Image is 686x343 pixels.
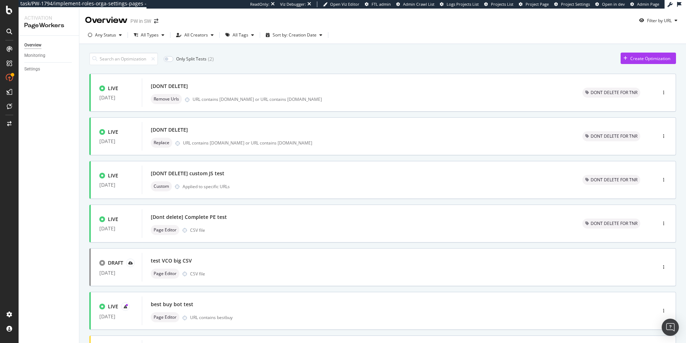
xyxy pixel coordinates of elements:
div: [DATE] [99,270,133,276]
span: FTL admin [372,1,391,7]
button: All Types [131,29,167,41]
div: Open Intercom Messenger [662,319,679,336]
div: Settings [24,65,40,73]
a: Overview [24,41,74,49]
div: Overview [24,41,41,49]
span: Projects List [491,1,513,7]
div: best buy bot test [151,301,193,308]
div: [DONT DELETE] custom JS test [151,170,224,177]
span: DONT DELETE FOR TNR [591,90,637,95]
span: Page Editor [154,315,177,319]
div: neutral label [582,219,640,229]
a: Logs Projects List [440,1,479,7]
div: CSV file [190,271,205,277]
div: Only Split Tests [176,56,207,62]
button: All Tags [223,29,257,41]
div: neutral label [582,131,640,141]
span: Page Editor [154,228,177,232]
div: [DATE] [99,95,133,101]
div: [DATE] [99,226,133,231]
div: arrow-right-arrow-left [154,19,158,24]
span: DONT DELETE FOR TNR [591,221,637,226]
div: URL contains [DOMAIN_NAME] or URL contains [DOMAIN_NAME] [193,96,565,102]
div: PW in SW [130,18,151,25]
a: Admin Page [630,1,659,7]
a: Project Settings [554,1,590,7]
span: Replace [154,141,169,145]
span: Page Editor [154,271,177,276]
div: Sort by: Creation Date [273,33,317,37]
div: neutral label [151,312,179,322]
span: Project Settings [561,1,590,7]
a: FTL admin [365,1,391,7]
div: neutral label [151,94,182,104]
div: LIVE [108,85,118,92]
div: [DATE] [99,138,133,144]
span: Custom [154,184,169,188]
span: Project Page [526,1,549,7]
div: LIVE [108,216,118,223]
div: CSV file [190,227,205,233]
button: Any Status [85,29,125,41]
div: Any Status [95,33,116,37]
div: Create Optimization [630,55,670,62]
button: Create Optimization [621,53,676,64]
div: Overview [85,14,128,26]
div: LIVE [108,172,118,179]
div: ( 2 ) [208,55,214,63]
div: All Creators [184,33,208,37]
div: neutral label [582,175,640,185]
a: Project Page [519,1,549,7]
div: [DONT DELETE] [151,126,188,133]
div: [DATE] [99,314,133,319]
div: test VCO big CSV [151,257,192,264]
div: PageWorkers [24,21,73,30]
a: Open in dev [595,1,625,7]
div: LIVE [108,303,118,310]
span: Remove Urls [154,97,179,101]
a: Admin Crawl List [396,1,434,7]
button: Sort by: Creation Date [263,29,325,41]
button: All Creators [173,29,217,41]
div: All Tags [233,33,248,37]
a: Open Viz Editor [323,1,359,7]
div: ReadOnly: [250,1,269,7]
div: Activation [24,14,73,21]
span: Logs Projects List [447,1,479,7]
div: Viz Debugger: [280,1,306,7]
div: Applied to specific URLs [183,183,230,190]
div: neutral label [151,138,172,148]
span: DONT DELETE FOR TNR [591,134,637,138]
div: LIVE [108,128,118,136]
div: neutral label [151,225,179,235]
span: Open Viz Editor [330,1,359,7]
div: URL contains [DOMAIN_NAME] or URL contains [DOMAIN_NAME] [183,140,565,146]
div: neutral label [151,181,172,191]
div: [DONT DELETE] [151,83,188,90]
div: DRAFT [108,259,123,266]
a: Projects List [484,1,513,7]
button: Filter by URL [636,15,680,26]
span: Admin Crawl List [403,1,434,7]
span: DONT DELETE FOR TNR [591,178,637,182]
div: neutral label [151,269,179,279]
div: Filter by URL [647,18,672,24]
div: neutral label [582,88,640,98]
div: [DATE] [99,182,133,188]
div: All Types [141,33,159,37]
div: URL contains bestbuy [190,314,626,320]
div: [Dont delete] Complete PE test [151,214,227,221]
span: Admin Page [637,1,659,7]
div: Monitoring [24,52,45,59]
input: Search an Optimization [89,53,158,65]
span: Open in dev [602,1,625,7]
a: Monitoring [24,52,74,59]
a: Settings [24,65,74,73]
